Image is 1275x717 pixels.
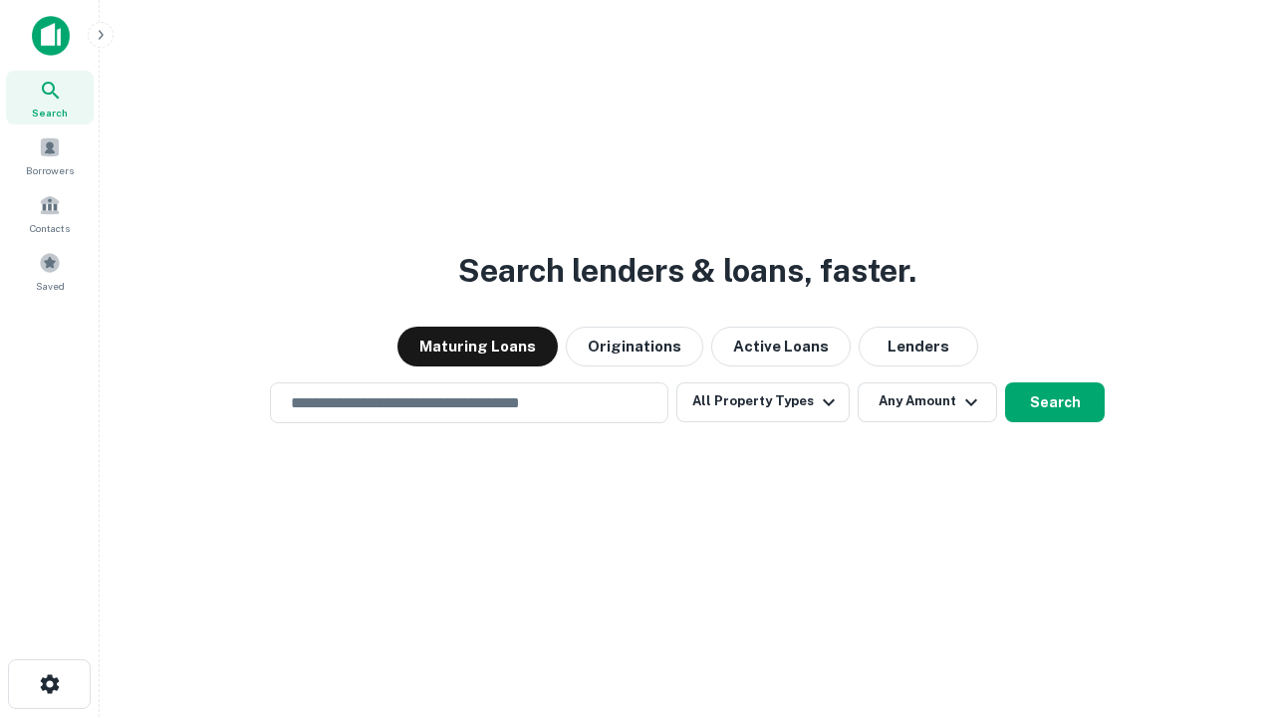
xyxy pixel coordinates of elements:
[711,327,851,366] button: Active Loans
[566,327,703,366] button: Originations
[32,105,68,120] span: Search
[6,186,94,240] a: Contacts
[1175,558,1275,653] iframe: Chat Widget
[26,162,74,178] span: Borrowers
[859,327,978,366] button: Lenders
[858,382,997,422] button: Any Amount
[676,382,850,422] button: All Property Types
[32,16,70,56] img: capitalize-icon.png
[1005,382,1105,422] button: Search
[397,327,558,366] button: Maturing Loans
[36,278,65,294] span: Saved
[6,244,94,298] a: Saved
[6,71,94,124] a: Search
[30,220,70,236] span: Contacts
[6,128,94,182] a: Borrowers
[458,247,916,295] h3: Search lenders & loans, faster.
